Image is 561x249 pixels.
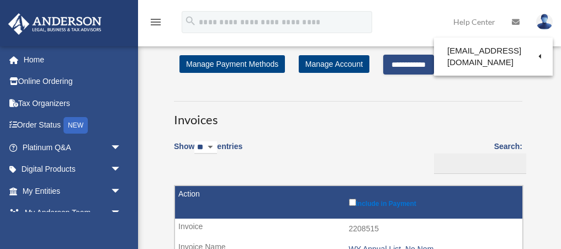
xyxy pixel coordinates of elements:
a: Tax Organizers [8,92,138,114]
input: Include in Payment [349,199,356,206]
a: menu [149,19,162,29]
label: Include in Payment [349,197,517,208]
a: Manage Payment Methods [179,55,285,73]
label: Search: [430,140,522,174]
a: Manage Account [299,55,369,73]
i: menu [149,15,162,29]
td: 2208515 [175,219,522,240]
div: NEW [63,117,88,134]
i: search [184,15,197,27]
img: User Pic [536,14,553,30]
label: Show entries [174,140,242,165]
a: Online Ordering [8,71,138,93]
a: Platinum Q&Aarrow_drop_down [8,136,138,158]
span: arrow_drop_down [110,180,133,203]
a: Digital Productsarrow_drop_down [8,158,138,181]
a: My Anderson Teamarrow_drop_down [8,202,138,224]
img: Anderson Advisors Platinum Portal [5,13,105,35]
a: My Entitiesarrow_drop_down [8,180,138,202]
span: arrow_drop_down [110,202,133,225]
input: Search: [434,153,526,174]
a: Home [8,49,138,71]
a: Order StatusNEW [8,114,138,137]
a: [EMAIL_ADDRESS][DOMAIN_NAME] [434,40,553,73]
select: Showentries [194,141,217,154]
span: arrow_drop_down [110,158,133,181]
h3: Invoices [174,101,522,129]
span: arrow_drop_down [110,136,133,159]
